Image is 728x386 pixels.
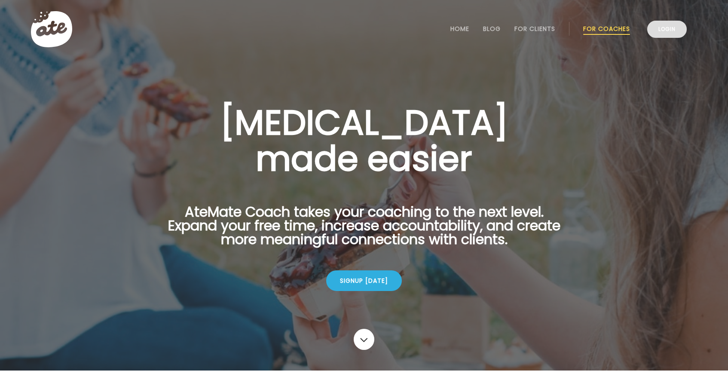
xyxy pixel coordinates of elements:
[647,21,687,38] a: Login
[450,25,469,32] a: Home
[154,205,574,257] p: AteMate Coach takes your coaching to the next level. Expand your free time, increase accountabili...
[583,25,630,32] a: For Coaches
[326,270,402,291] div: Signup [DATE]
[483,25,501,32] a: Blog
[514,25,555,32] a: For Clients
[154,104,574,177] h1: [MEDICAL_DATA] made easier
